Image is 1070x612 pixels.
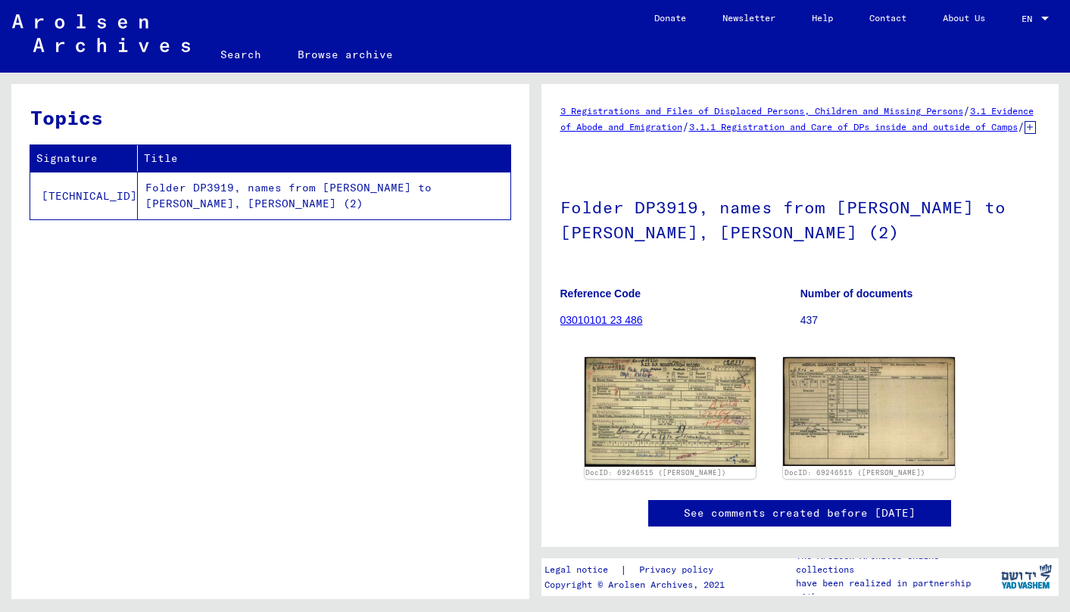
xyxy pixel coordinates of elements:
[1022,14,1038,24] span: EN
[785,468,925,477] a: DocID: 69246515 ([PERSON_NAME])
[560,314,643,326] a: 03010101 23 486
[30,172,138,219] td: [TECHNICAL_ID]
[627,562,732,578] a: Privacy policy
[800,312,1040,328] p: 437
[585,357,756,467] img: 001.jpg
[560,105,963,116] a: 3 Registrations and Files of Displaced Persons, Children and Missing Persons
[202,36,279,73] a: Search
[12,14,190,52] img: Arolsen_neg.svg
[963,104,970,117] span: /
[585,468,726,477] a: DocID: 69246515 ([PERSON_NAME])
[544,562,732,578] div: |
[800,287,913,300] b: Number of documents
[783,357,955,466] img: 002.jpg
[279,36,411,73] a: Browse archive
[560,287,641,300] b: Reference Code
[30,103,510,132] h3: Topics
[998,558,1055,595] img: yv_logo.png
[682,120,689,133] span: /
[1018,120,1025,133] span: /
[689,121,1018,132] a: 3.1.1 Registration and Care of DPs inside and outside of Camps
[560,172,1040,264] h1: Folder DP3919, names from [PERSON_NAME] to [PERSON_NAME], [PERSON_NAME] (2)
[138,172,510,219] td: Folder DP3919, names from [PERSON_NAME] to [PERSON_NAME], [PERSON_NAME] (2)
[796,576,994,604] p: have been realized in partnership with
[684,505,916,521] a: See comments created before [DATE]
[30,145,138,172] th: Signature
[796,549,994,576] p: The Arolsen Archives online collections
[544,578,732,592] p: Copyright © Arolsen Archives, 2021
[544,562,620,578] a: Legal notice
[138,145,510,172] th: Title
